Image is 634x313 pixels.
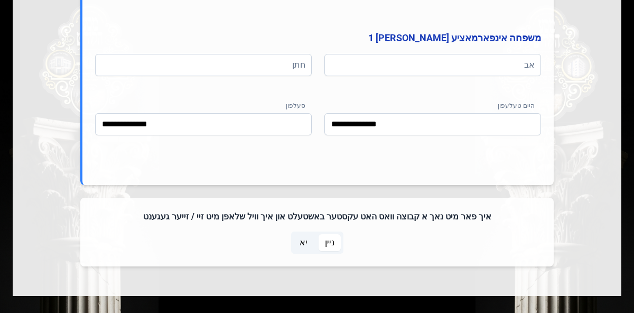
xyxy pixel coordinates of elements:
h4: איך פאר מיט נאך א קבוצה וואס האט עקסטער באשטעלט און איך וויל שלאפן מיט זיי / זייער געגענט [93,210,541,223]
span: יא [300,236,307,249]
h4: משפחה אינפארמאציע [PERSON_NAME] 1 [95,31,541,45]
span: ניין [325,236,334,249]
p-togglebutton: יא [291,232,316,254]
p-togglebutton: ניין [316,232,343,254]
